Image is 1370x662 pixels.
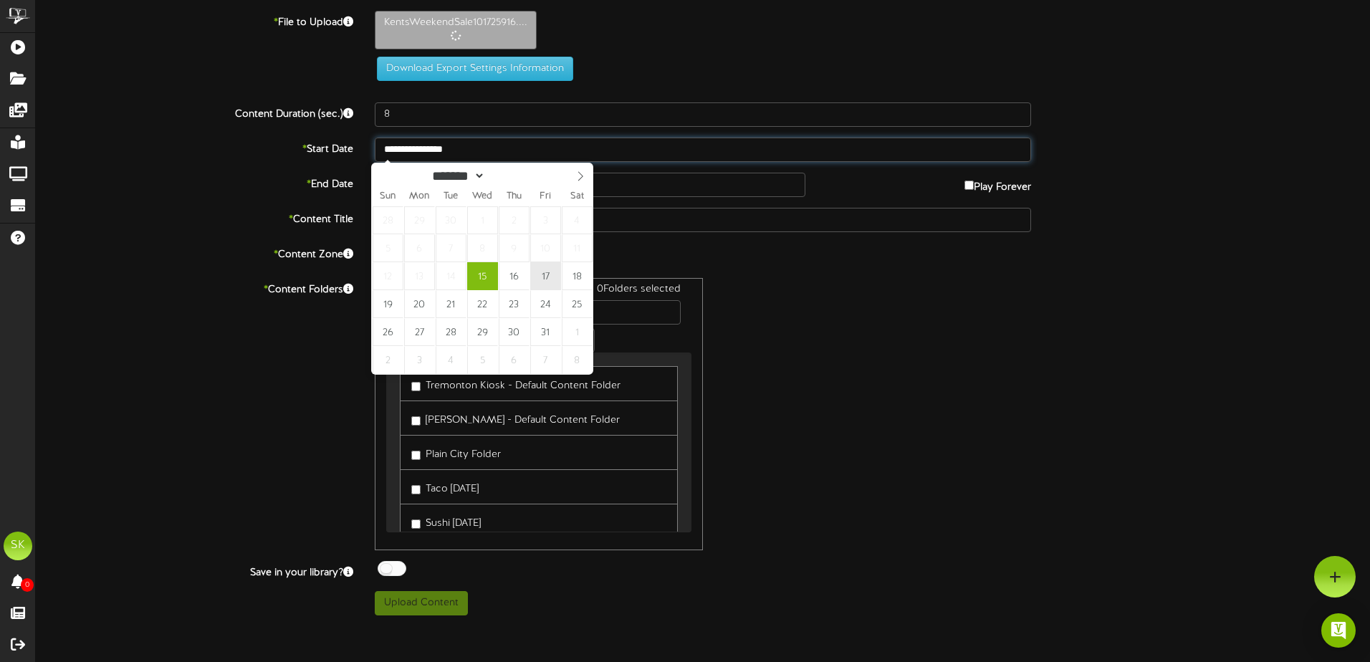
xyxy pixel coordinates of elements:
[530,346,561,374] span: November 7, 2025
[530,234,561,262] span: October 10, 2025
[436,262,466,290] span: October 14, 2025
[373,262,403,290] span: October 12, 2025
[375,591,468,615] button: Upload Content
[404,318,435,346] span: October 27, 2025
[404,206,435,234] span: September 29, 2025
[467,290,498,318] span: October 22, 2025
[370,63,573,74] a: Download Export Settings Information
[25,278,364,297] label: Content Folders
[411,451,421,460] input: Plain City Folder
[373,290,403,318] span: October 19, 2025
[499,318,530,346] span: October 30, 2025
[373,346,403,374] span: November 2, 2025
[373,234,403,262] span: October 5, 2025
[530,192,561,201] span: Fri
[467,234,498,262] span: October 8, 2025
[373,318,403,346] span: October 26, 2025
[561,192,593,201] span: Sat
[530,290,561,318] span: October 24, 2025
[1321,613,1356,648] div: Open Intercom Messenger
[404,290,435,318] span: October 20, 2025
[25,173,364,192] label: End Date
[411,382,421,391] input: Tremonton Kiosk - Default Content Folder
[562,206,593,234] span: October 4, 2025
[435,192,466,201] span: Tue
[436,318,466,346] span: October 28, 2025
[467,318,498,346] span: October 29, 2025
[562,290,593,318] span: October 25, 2025
[25,561,364,580] label: Save in your library?
[499,262,530,290] span: October 16, 2025
[466,192,498,201] span: Wed
[436,346,466,374] span: November 4, 2025
[499,346,530,374] span: November 6, 2025
[404,234,435,262] span: October 6, 2025
[411,374,621,393] label: Tremonton Kiosk - Default Content Folder
[562,262,593,290] span: October 18, 2025
[467,346,498,374] span: November 5, 2025
[499,234,530,262] span: October 9, 2025
[467,262,498,290] span: October 15, 2025
[530,318,561,346] span: October 31, 2025
[436,290,466,318] span: October 21, 2025
[467,206,498,234] span: October 1, 2025
[372,192,403,201] span: Sun
[411,416,421,426] input: [PERSON_NAME] - Default Content Folder
[411,408,620,428] label: [PERSON_NAME] - Default Content Folder
[485,168,537,183] input: Year
[530,206,561,234] span: October 3, 2025
[411,485,421,494] input: Taco [DATE]
[404,262,435,290] span: October 13, 2025
[404,346,435,374] span: November 3, 2025
[25,208,364,227] label: Content Title
[373,206,403,234] span: September 28, 2025
[964,181,974,190] input: Play Forever
[562,234,593,262] span: October 11, 2025
[4,532,32,560] div: SK
[499,206,530,234] span: October 2, 2025
[530,262,561,290] span: October 17, 2025
[377,57,573,81] button: Download Export Settings Information
[436,206,466,234] span: September 30, 2025
[403,192,435,201] span: Mon
[21,578,34,592] span: 0
[411,477,479,496] label: Taco [DATE]
[25,243,364,262] label: Content Zone
[25,11,364,30] label: File to Upload
[411,443,501,462] label: Plain City Folder
[411,512,481,531] label: Sushi [DATE]
[964,173,1031,195] label: Play Forever
[562,346,593,374] span: November 8, 2025
[411,519,421,529] input: Sushi [DATE]
[375,208,1031,232] input: Title of this Content
[25,138,364,157] label: Start Date
[498,192,530,201] span: Thu
[436,234,466,262] span: October 7, 2025
[499,290,530,318] span: October 23, 2025
[25,102,364,122] label: Content Duration (sec.)
[562,318,593,346] span: November 1, 2025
